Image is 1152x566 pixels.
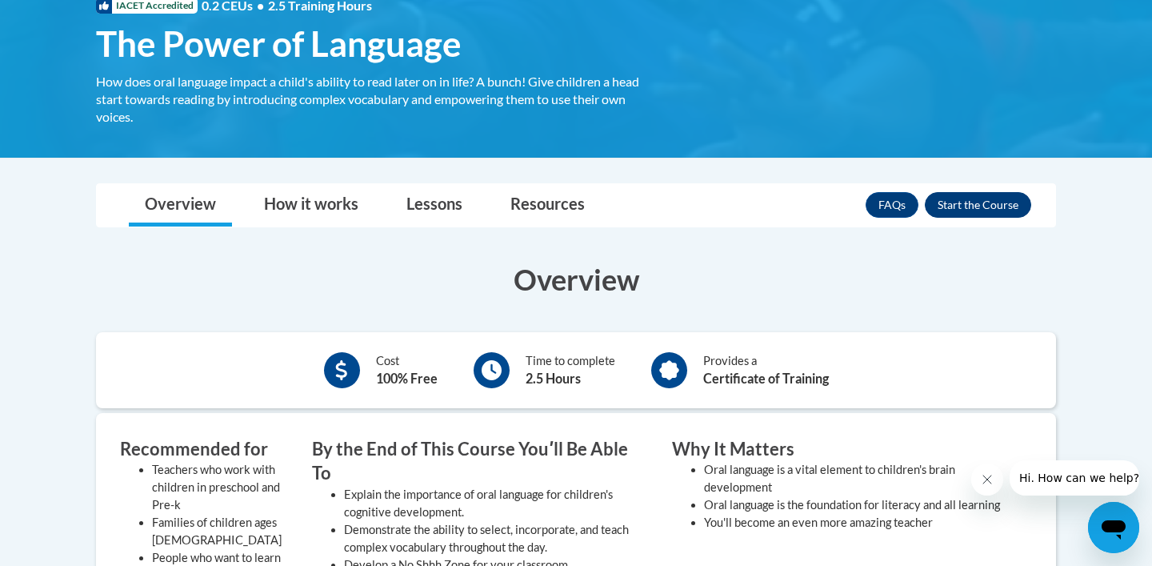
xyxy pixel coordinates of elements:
h3: Why It Matters [672,437,1008,462]
li: Oral language is a vital element to children's brain development [704,461,1008,496]
li: Oral language is the foundation for literacy and all learning [704,496,1008,514]
li: Teachers who work with children in preschool and Pre-k [152,461,288,514]
div: Cost [376,352,438,388]
iframe: Close message [971,464,1003,496]
h3: Overview [96,259,1056,299]
b: 100% Free [376,371,438,386]
h3: Recommended for [120,437,288,462]
div: Provides a [703,352,829,388]
a: FAQs [866,192,918,218]
h3: By the End of This Course Youʹll Be Able To [312,437,648,487]
span: The Power of Language [96,22,462,65]
a: Resources [494,184,601,227]
button: Enroll [925,192,1031,218]
b: 2.5 Hours [526,371,581,386]
a: How it works [248,184,374,227]
li: Families of children ages [DEMOGRAPHIC_DATA] [152,514,288,549]
iframe: Message from company [1010,460,1139,496]
a: Overview [129,184,232,227]
b: Certificate of Training [703,371,829,386]
div: How does oral language impact a child's ability to read later on in life? A bunch! Give children ... [96,73,648,126]
li: Demonstrate the ability to select, incorporate, and teach complex vocabulary throughout the day. [344,521,648,556]
iframe: Button to launch messaging window [1088,502,1139,553]
a: Lessons [390,184,478,227]
li: Explain the importance of oral language for children's cognitive development. [344,486,648,521]
div: Time to complete [526,352,615,388]
li: You'll become an even more amazing teacher [704,514,1008,532]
